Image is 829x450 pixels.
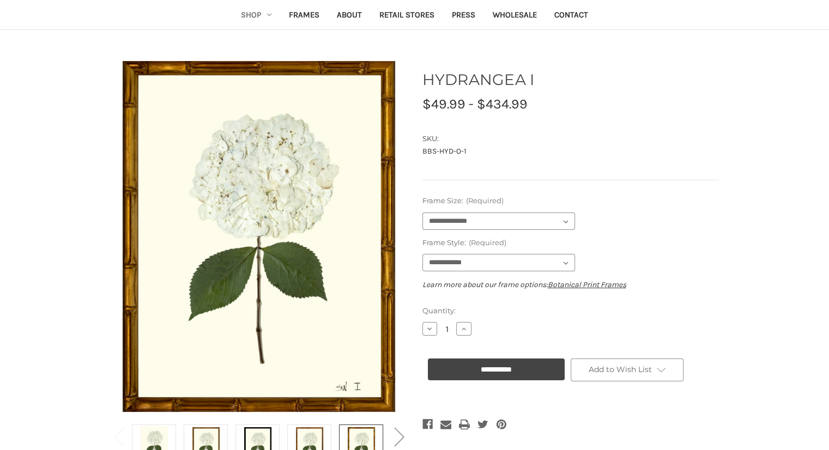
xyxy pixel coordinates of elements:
a: Shop [232,3,280,29]
img: Gold Bamboo Frame [123,57,395,416]
a: About [328,3,371,29]
a: Botanical Print Frames [548,280,626,289]
span: $49.99 - $434.99 [422,96,528,112]
a: Press [443,3,484,29]
label: Frame Size: [422,196,719,206]
label: Frame Style: [422,238,719,248]
a: Contact [546,3,597,29]
a: Frames [280,3,328,29]
label: Quantity: [422,306,719,317]
dd: BBS-HYD-O-1 [422,145,719,157]
h1: HYDRANGEA I [422,68,719,91]
span: Add to Wish List [588,364,651,374]
a: Wholesale [484,3,546,29]
small: (Required) [468,238,506,247]
a: Add to Wish List [571,358,684,381]
dt: SKU: [422,133,716,144]
p: Learn more about our frame options: [422,279,719,290]
a: Print [459,417,470,432]
a: Retail Stores [371,3,443,29]
small: (Required) [465,196,503,205]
